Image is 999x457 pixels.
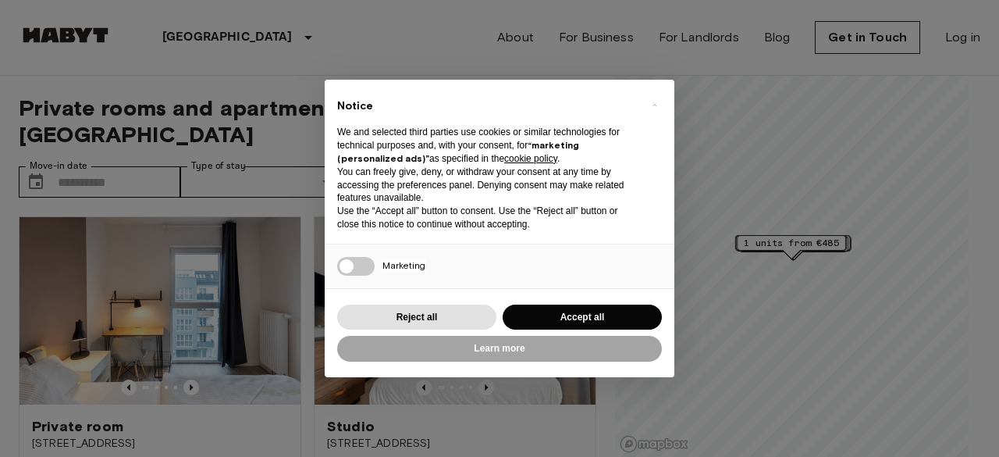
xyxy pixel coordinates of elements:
[337,305,496,330] button: Reject all
[337,166,637,205] p: You can freely give, deny, or withdraw your consent at any time by accessing the preferences pane...
[337,336,662,362] button: Learn more
[337,98,637,114] h2: Notice
[503,305,662,330] button: Accept all
[382,259,425,271] span: Marketing
[337,205,637,231] p: Use the “Accept all” button to consent. Use the “Reject all” button or close this notice to conti...
[337,139,579,164] strong: “marketing (personalized ads)”
[652,95,657,114] span: ×
[504,153,557,164] a: cookie policy
[337,126,637,165] p: We and selected third parties use cookies or similar technologies for technical purposes and, wit...
[642,92,667,117] button: Close this notice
